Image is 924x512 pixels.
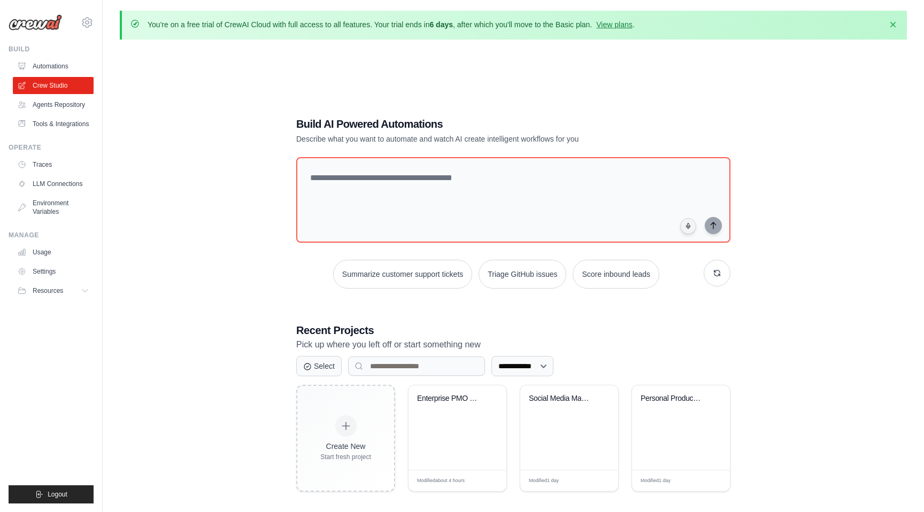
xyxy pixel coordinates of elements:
[481,477,490,485] span: Edit
[9,485,94,503] button: Logout
[417,394,482,404] div: Enterprise PMO Weekly Reporting System
[320,453,371,461] div: Start fresh project
[9,45,94,53] div: Build
[13,195,94,220] a: Environment Variables
[704,260,730,286] button: Get new suggestions
[13,115,94,133] a: Tools & Integrations
[596,20,632,29] a: View plans
[296,338,730,352] p: Pick up where you left off or start something new
[573,260,659,289] button: Score inbound leads
[705,477,714,485] span: Edit
[417,477,465,485] span: Modified about 4 hours
[296,117,656,131] h1: Build AI Powered Automations
[13,282,94,299] button: Resources
[13,77,94,94] a: Crew Studio
[296,323,730,338] h3: Recent Projects
[333,260,472,289] button: Summarize customer support tickets
[9,14,62,30] img: Logo
[296,356,342,376] button: Select
[13,156,94,173] a: Traces
[529,394,594,404] div: Social Media Management Automation
[429,20,453,29] strong: 6 days
[320,441,371,452] div: Create New
[13,58,94,75] a: Automations
[48,490,67,499] span: Logout
[148,19,635,30] p: You're on a free trial of CrewAI Cloud with full access to all features. Your trial ends in , aft...
[296,134,656,144] p: Describe what you want to automate and watch AI create intelligent workflows for you
[13,263,94,280] a: Settings
[13,96,94,113] a: Agents Repository
[479,260,566,289] button: Triage GitHub issues
[641,394,705,404] div: Personal Productivity Assistant
[680,218,696,234] button: Click to speak your automation idea
[641,477,671,485] span: Modified 1 day
[529,477,559,485] span: Modified 1 day
[13,244,94,261] a: Usage
[33,286,63,295] span: Resources
[13,175,94,192] a: LLM Connections
[593,477,602,485] span: Edit
[9,231,94,239] div: Manage
[9,143,94,152] div: Operate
